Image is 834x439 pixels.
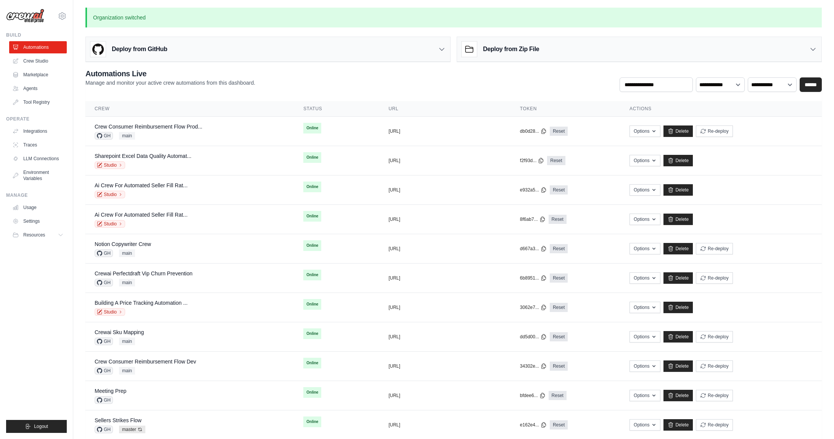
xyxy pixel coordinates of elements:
button: db0d28... [520,128,547,134]
a: Crewai Perfectdraft Vip Churn Prevention [95,270,193,277]
a: Reset [550,332,568,341]
a: Delete [663,125,693,137]
button: 6b8951... [520,275,547,281]
p: Manage and monitor your active crew automations from this dashboard. [85,79,255,87]
span: GH [95,396,113,404]
a: Tool Registry [9,96,67,108]
button: Options [630,390,660,401]
span: Online [303,299,321,310]
a: Delete [663,331,693,343]
button: Options [630,214,660,225]
span: GH [95,338,113,345]
button: Options [630,419,660,431]
span: Online [303,358,321,368]
button: Re-deploy [696,390,733,401]
span: Online [303,387,321,398]
a: Crewai Sku Mapping [95,329,144,335]
button: f2f93d... [520,158,544,164]
a: Sellers Strikes Flow [95,417,142,423]
div: Manage [6,192,67,198]
a: Delete [663,184,693,196]
a: LLM Connections [9,153,67,165]
a: Delete [663,155,693,166]
a: Ai Crew For Automated Seller Fill Rat... [95,182,188,188]
span: Logout [34,423,48,429]
th: Status [294,101,379,117]
span: Online [303,270,321,280]
button: 34302e... [520,363,547,369]
a: Settings [9,215,67,227]
button: 8f6ab7... [520,216,546,222]
a: Integrations [9,125,67,137]
button: Options [630,243,660,254]
button: Options [630,331,660,343]
a: Building A Price Tracking Automation ... [95,300,188,306]
a: Reset [550,303,568,312]
a: Delete [663,243,693,254]
span: GH [95,426,113,433]
button: dd5d00... [520,334,547,340]
span: Online [303,240,321,251]
div: Build [6,32,67,38]
button: 3062e7... [520,304,547,310]
a: Reset [549,391,567,400]
button: e932a5... [520,187,547,193]
span: GH [95,249,113,257]
span: GH [95,367,113,375]
a: Agents [9,82,67,95]
img: GitHub Logo [90,42,106,57]
img: Logo [6,9,44,23]
a: Delete [663,302,693,313]
a: Reset [550,420,568,429]
button: Re-deploy [696,331,733,343]
a: Crew Consumer Reimbursement Flow Prod... [95,124,202,130]
button: Options [630,155,660,166]
a: Reset [550,185,568,195]
a: Traces [9,139,67,151]
span: Online [303,328,321,339]
a: Studio [95,161,125,169]
a: Reset [550,127,568,136]
span: Online [303,152,321,163]
button: Options [630,302,660,313]
button: Re-deploy [696,243,733,254]
a: Delete [663,360,693,372]
button: d667a3... [520,246,547,252]
a: Ai Crew For Automated Seller Fill Rat... [95,212,188,218]
button: Logout [6,420,67,433]
button: Re-deploy [696,272,733,284]
span: GH [95,279,113,286]
span: main [119,249,135,257]
a: Reset [547,156,565,165]
div: Operate [6,116,67,122]
a: Reset [550,244,568,253]
h3: Deploy from GitHub [112,45,167,54]
a: Notion Copywriter Crew [95,241,151,247]
a: Reset [550,362,568,371]
th: Crew [85,101,294,117]
th: Token [511,101,620,117]
span: main [119,367,135,375]
button: Options [630,184,660,196]
span: Online [303,416,321,427]
a: Crew Studio [9,55,67,67]
button: Re-deploy [696,360,733,372]
span: Resources [23,232,45,238]
button: Re-deploy [696,419,733,431]
span: Online [303,211,321,222]
span: Online [303,182,321,192]
button: bfdee6... [520,392,546,399]
h3: Deploy from Zip File [483,45,539,54]
button: e162e4... [520,422,547,428]
span: main [119,132,135,140]
a: Delete [663,390,693,401]
h2: Automations Live [85,68,255,79]
button: Resources [9,229,67,241]
a: Reset [550,273,568,283]
a: Studio [95,308,125,316]
a: Marketplace [9,69,67,81]
a: Automations [9,41,67,53]
th: Actions [620,101,822,117]
span: GH [95,132,113,140]
a: Meeting Prep [95,388,126,394]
